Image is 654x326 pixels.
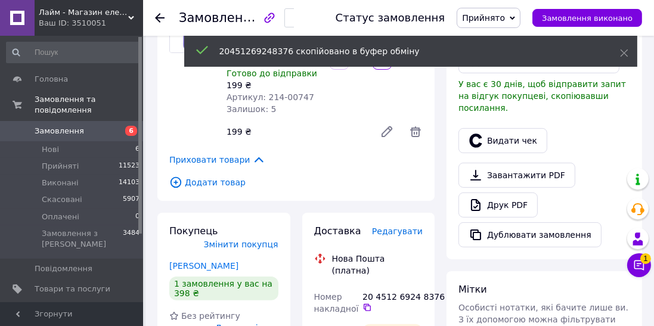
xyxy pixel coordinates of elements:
[169,225,218,237] span: Покупець
[458,79,626,113] span: У вас є 30 днів, щоб відправити запит на відгук покупцеві, скопіювавши посилання.
[123,228,140,250] span: 3484
[222,123,370,140] div: 199 ₴
[458,193,538,218] a: Друк PDF
[42,144,59,155] span: Нові
[542,14,633,23] span: Замовлення виконано
[42,212,79,222] span: Оплачені
[227,104,277,114] span: Залишок: 5
[227,92,314,102] span: Артикул: 214-00747
[6,42,141,63] input: Пошук
[458,128,547,153] button: Видати чек
[39,7,128,18] span: Лайм - Магазин електроніки та аксесуарів!
[169,261,238,271] a: [PERSON_NAME]
[119,178,140,188] span: 14103
[219,45,590,57] div: 20451269248376 скопійовано в буфер обміну
[125,126,137,136] span: 6
[227,69,317,78] span: Готово до відправки
[155,12,165,24] div: Повернутися назад
[135,144,140,155] span: 6
[627,253,651,277] button: Чат з покупцем1
[314,225,361,237] span: Доставка
[458,284,487,295] span: Мітки
[362,291,423,312] div: 20 4512 6924 8376
[42,161,79,172] span: Прийняті
[204,240,278,249] span: Змінити покупця
[458,222,602,247] button: Дублювати замовлення
[372,226,423,236] span: Редагувати
[532,9,642,27] button: Замовлення виконано
[35,126,84,136] span: Замовлення
[314,292,359,313] span: Номер накладної
[408,125,423,139] span: Видалити
[179,11,259,25] span: Замовлення
[169,153,265,166] span: Приховати товари
[119,161,140,172] span: 11523
[181,311,240,321] span: Без рейтингу
[42,178,79,188] span: Виконані
[35,284,110,294] span: Товари та послуги
[169,176,423,189] span: Додати товар
[329,253,426,277] div: Нова Пошта (платна)
[640,252,651,262] span: 1
[135,212,140,222] span: 0
[462,13,505,23] span: Прийнято
[458,163,575,188] a: Завантажити PDF
[169,277,278,300] div: 1 замовлення у вас на 398 ₴
[35,94,143,116] span: Замовлення та повідомлення
[123,194,140,205] span: 5907
[35,74,68,85] span: Головна
[375,120,399,144] a: Редагувати
[42,194,82,205] span: Скасовані
[39,18,143,29] div: Ваш ID: 3510051
[42,228,123,250] span: Замовлення з [PERSON_NAME]
[35,263,92,274] span: Повідомлення
[336,12,445,24] div: Статус замовлення
[227,79,320,91] div: 199 ₴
